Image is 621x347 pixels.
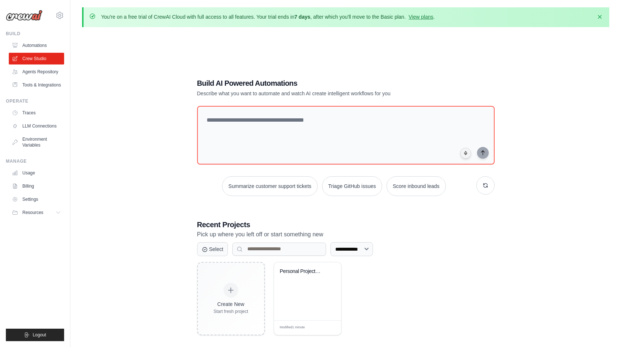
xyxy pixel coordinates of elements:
[9,53,64,64] a: Crew Studio
[22,210,43,215] span: Resources
[9,180,64,192] a: Billing
[9,40,64,51] a: Automations
[214,300,248,308] div: Create New
[280,325,305,330] span: Modified 1 minute
[294,14,310,20] strong: 7 days
[409,14,433,20] a: View plans
[214,309,248,314] div: Start fresh project
[324,325,330,331] span: Edit
[6,98,64,104] div: Operate
[9,167,64,179] a: Usage
[33,332,46,338] span: Logout
[280,268,324,275] div: Personal Project Management Assistant
[6,329,64,341] button: Logout
[9,66,64,78] a: Agents Repository
[101,13,435,21] p: You're on a free trial of CrewAI Cloud with full access to all features. Your trial ends in , aft...
[6,10,42,21] img: Logo
[9,207,64,218] button: Resources
[222,176,317,196] button: Summarize customer support tickets
[9,107,64,119] a: Traces
[6,158,64,164] div: Manage
[197,78,443,88] h1: Build AI Powered Automations
[9,193,64,205] a: Settings
[9,79,64,91] a: Tools & Integrations
[197,90,443,97] p: Describe what you want to automate and watch AI create intelligent workflows for you
[476,176,495,195] button: Get new suggestions
[197,219,495,230] h3: Recent Projects
[6,31,64,37] div: Build
[322,176,382,196] button: Triage GitHub issues
[197,242,228,256] button: Select
[9,133,64,151] a: Environment Variables
[9,120,64,132] a: LLM Connections
[387,176,446,196] button: Score inbound leads
[460,148,471,159] button: Click to speak your automation idea
[197,230,495,239] p: Pick up where you left off or start something new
